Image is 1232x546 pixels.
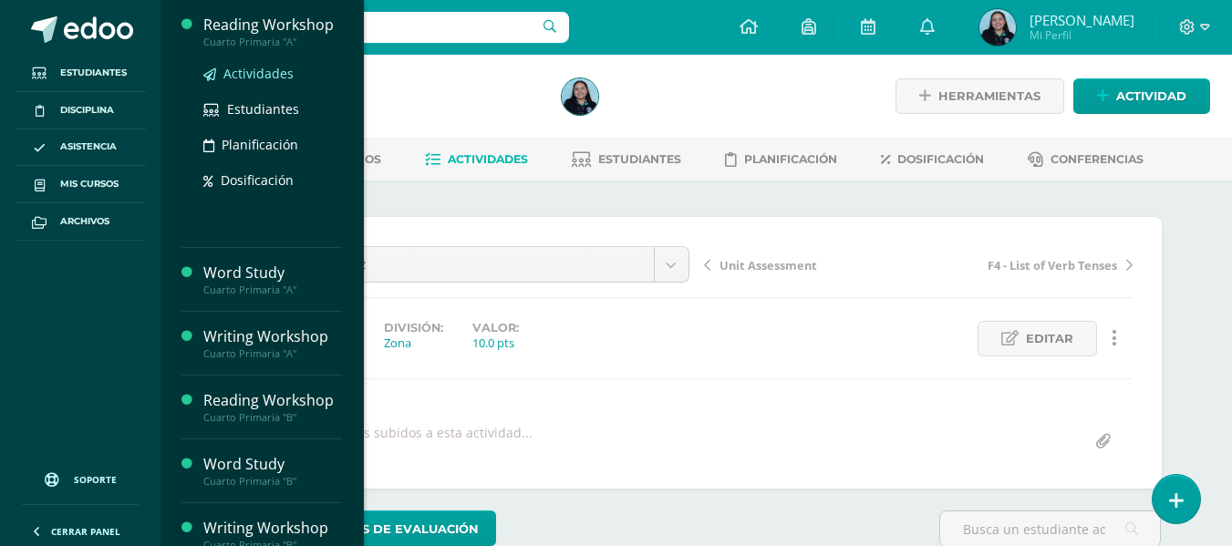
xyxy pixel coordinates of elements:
a: Planificación [725,145,837,174]
a: Disciplina [15,92,146,129]
div: Reading Workshop [203,390,342,411]
span: Planificación [744,152,837,166]
a: Conferencias [1028,145,1144,174]
a: Mis cursos [15,166,146,203]
a: S3 - Short Quiz [262,247,688,282]
h1: Word Study [230,75,540,100]
span: Estudiantes [598,152,681,166]
span: Asistencia [60,139,117,154]
span: Actividad [1116,79,1186,113]
div: No hay archivos subidos a esta actividad... [273,424,533,459]
a: Dosificación [203,170,342,191]
span: Mi Perfil [1030,27,1134,43]
a: Estudiantes [203,98,342,119]
a: Archivos [15,203,146,241]
span: [PERSON_NAME] [1030,11,1134,29]
span: Estudiantes [60,66,127,80]
span: Archivos [60,214,109,229]
span: Mis cursos [60,177,119,191]
div: Writing Workshop [203,518,342,539]
span: Disciplina [60,103,114,118]
span: Herramientas de evaluación [267,512,479,546]
span: Cerrar panel [51,525,120,538]
a: Estudiantes [15,55,146,92]
a: Soporte [22,455,139,500]
div: Word Study [203,263,342,283]
span: Unit Assessment [720,257,817,273]
div: Writing Workshop [203,326,342,347]
span: Herramientas [938,79,1040,113]
div: Cuarto Primaria "B" [203,475,342,488]
a: Dosificación [881,145,984,174]
div: Cuarto Primaria "B" [203,411,342,424]
span: S3 - Short Quiz [275,247,640,282]
a: Actividad [1073,78,1210,114]
span: Dosificación [897,152,984,166]
a: Reading WorkshopCuarto Primaria "A" [203,15,342,48]
span: F4 - List of Verb Tenses [988,257,1117,273]
a: Writing WorkshopCuarto Primaria "A" [203,326,342,360]
a: Reading WorkshopCuarto Primaria "B" [203,390,342,424]
div: Cuarto Primaria "A" [203,347,342,360]
span: Planificación [222,136,298,153]
a: Planificación [203,134,342,155]
div: Cuarto Primaria "A" [203,36,342,48]
a: Word StudyCuarto Primaria "A" [203,263,342,296]
span: Editar [1026,322,1073,355]
div: Cuarto Primaria "A" [203,283,342,296]
a: Actividades [203,63,342,84]
a: F4 - List of Verb Tenses [918,255,1133,273]
div: Word Study [203,454,342,475]
span: Dosificación [221,171,294,189]
img: 8c46c7f4271155abb79e2bc50b6ca956.png [979,9,1016,46]
label: División: [384,321,443,335]
span: Actividades [223,65,294,82]
a: Actividades [425,145,528,174]
a: Asistencia [15,129,146,167]
div: 10.0 pts [472,335,519,351]
div: Zona [384,335,443,351]
a: Herramientas [896,78,1064,114]
div: Reading Workshop [203,15,342,36]
img: 8c46c7f4271155abb79e2bc50b6ca956.png [562,78,598,115]
input: Busca un usuario... [172,12,569,43]
a: Unit Assessment [704,255,918,273]
label: Valor: [472,321,519,335]
a: Word StudyCuarto Primaria "B" [203,454,342,488]
span: Actividades [448,152,528,166]
span: Conferencias [1051,152,1144,166]
span: Soporte [74,473,117,486]
span: Estudiantes [227,100,299,118]
div: Cuarto Primaria 'B' [230,100,540,118]
a: Estudiantes [572,145,681,174]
